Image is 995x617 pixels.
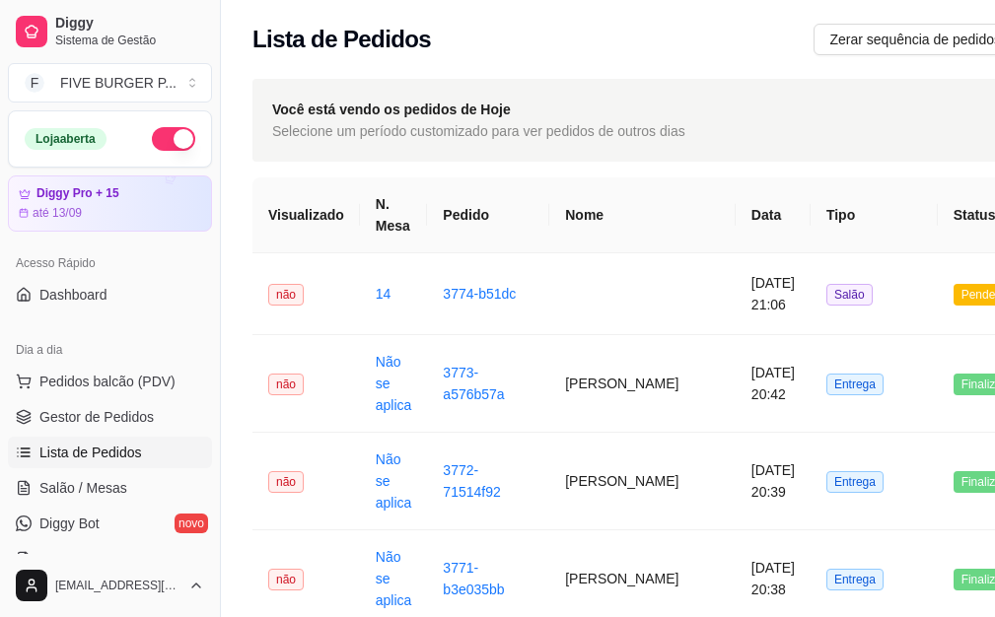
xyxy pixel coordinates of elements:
span: não [268,284,304,306]
span: Entrega [826,374,884,395]
span: Pedidos balcão (PDV) [39,372,176,391]
h2: Lista de Pedidos [252,24,431,55]
div: FIVE BURGER P ... [60,73,177,93]
article: Diggy Pro + 15 [36,186,119,201]
td: [PERSON_NAME] [549,433,736,530]
span: Salão / Mesas [39,478,127,498]
a: Não se aplica [376,451,412,511]
th: Data [736,177,811,253]
th: N. Mesa [360,177,428,253]
button: Alterar Status [152,127,195,151]
a: Dashboard [8,279,212,310]
a: Diggy Botnovo [8,508,212,539]
td: [DATE] 21:06 [736,253,811,335]
span: Salão [826,284,873,306]
a: Não se aplica [376,354,412,413]
a: Lista de Pedidos [8,437,212,468]
span: não [268,374,304,395]
span: Dashboard [39,285,107,305]
td: [PERSON_NAME] [549,335,736,433]
a: 3773-a576b57a [443,365,504,402]
a: 14 [376,286,391,302]
a: DiggySistema de Gestão [8,8,212,55]
td: [DATE] 20:42 [736,335,811,433]
span: Diggy Bot [39,514,100,533]
span: Entrega [826,471,884,493]
a: Salão / Mesas [8,472,212,504]
span: Selecione um período customizado para ver pedidos de outros dias [272,120,685,142]
th: Pedido [427,177,549,253]
span: não [268,569,304,590]
th: Tipo [811,177,938,253]
th: Visualizado [252,177,360,253]
strong: Você está vendo os pedidos de Hoje [272,102,511,117]
span: Sistema de Gestão [55,33,204,48]
div: Loja aberta [25,128,107,150]
a: KDS [8,543,212,575]
button: Select a team [8,63,212,103]
span: F [25,73,44,93]
span: KDS [39,549,68,569]
article: até 13/09 [33,205,82,221]
button: Pedidos balcão (PDV) [8,366,212,397]
span: Diggy [55,15,204,33]
a: Diggy Pro + 15até 13/09 [8,175,212,232]
a: Não se aplica [376,549,412,608]
a: 3774-b51dc [443,286,516,302]
a: 3772-71514f92 [443,462,500,500]
span: não [268,471,304,493]
div: Acesso Rápido [8,247,212,279]
a: 3771-b3e035bb [443,560,504,597]
span: Lista de Pedidos [39,443,142,462]
a: Gestor de Pedidos [8,401,212,433]
div: Dia a dia [8,334,212,366]
td: [DATE] 20:39 [736,433,811,530]
th: Nome [549,177,736,253]
button: [EMAIL_ADDRESS][DOMAIN_NAME] [8,562,212,609]
span: Entrega [826,569,884,590]
span: [EMAIL_ADDRESS][DOMAIN_NAME] [55,578,180,593]
span: Gestor de Pedidos [39,407,154,427]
